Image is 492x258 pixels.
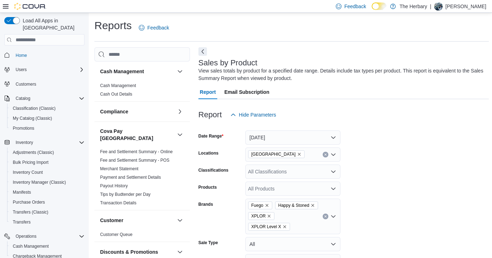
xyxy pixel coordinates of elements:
[267,214,271,218] button: Remove XPLOR from selection in this group
[251,213,266,220] span: XPLOR
[94,18,132,33] h1: Reports
[7,217,87,227] button: Transfers
[100,217,174,224] button: Customer
[100,128,174,142] button: Cova Pay [GEOGRAPHIC_DATA]
[16,81,36,87] span: Customers
[10,124,84,133] span: Promotions
[10,188,84,197] span: Manifests
[100,91,132,97] span: Cash Out Details
[10,104,84,113] span: Classification (Classic)
[265,203,269,208] button: Remove Fuego from selection in this group
[100,248,174,256] button: Discounts & Promotions
[248,201,272,209] span: Fuego
[176,130,184,139] button: Cova Pay [GEOGRAPHIC_DATA]
[13,50,84,59] span: Home
[10,208,84,216] span: Transfers (Classic)
[311,203,315,208] button: Remove Happy & Stoned from selection in this group
[198,47,207,56] button: Next
[13,94,33,103] button: Catalog
[434,2,443,11] div: Brandon Eddie
[344,3,366,10] span: Feedback
[176,248,184,256] button: Discounts & Promotions
[7,207,87,217] button: Transfers (Classic)
[100,192,151,197] span: Tips by Budtender per Day
[13,160,49,165] span: Bulk Pricing Import
[100,175,161,180] a: Payment and Settlement Details
[100,192,151,197] a: Tips by Budtender per Day
[13,115,52,121] span: My Catalog (Classic)
[100,200,136,205] a: Transaction Details
[372,2,387,10] input: Dark Mode
[13,80,84,88] span: Customers
[7,113,87,123] button: My Catalog (Classic)
[1,65,87,75] button: Users
[323,214,328,219] button: Clear input
[13,80,39,88] a: Customers
[13,232,84,241] span: Operations
[13,219,31,225] span: Transfers
[1,231,87,241] button: Operations
[100,149,173,155] span: Fee and Settlement Summary - Online
[94,147,190,210] div: Cova Pay [GEOGRAPHIC_DATA]
[10,124,37,133] a: Promotions
[10,178,84,187] span: Inventory Manager (Classic)
[7,157,87,167] button: Bulk Pricing Import
[10,218,84,226] span: Transfers
[198,150,219,156] label: Locations
[13,232,39,241] button: Operations
[278,202,309,209] span: Happy & Stoned
[100,157,169,163] span: Fee and Settlement Summary - POS
[13,243,49,249] span: Cash Management
[275,201,318,209] span: Happy & Stoned
[176,107,184,116] button: Compliance
[323,152,328,157] button: Clear input
[13,94,84,103] span: Catalog
[1,138,87,147] button: Inventory
[13,65,29,74] button: Users
[100,217,123,224] h3: Customer
[13,199,45,205] span: Purchase Orders
[13,150,54,155] span: Adjustments (Classic)
[248,223,290,231] span: XPLOR Level X
[10,104,59,113] a: Classification (Classic)
[200,85,216,99] span: Report
[94,81,190,101] div: Cash Management
[330,169,336,174] button: Open list of options
[198,59,257,67] h3: Sales by Product
[245,130,340,145] button: [DATE]
[198,240,218,246] label: Sale Type
[13,189,31,195] span: Manifests
[176,67,184,76] button: Cash Management
[20,17,84,31] span: Load All Apps in [GEOGRAPHIC_DATA]
[10,158,84,167] span: Bulk Pricing Import
[10,178,69,187] a: Inventory Manager (Classic)
[13,51,30,60] a: Home
[7,123,87,133] button: Promotions
[13,106,56,111] span: Classification (Classic)
[445,2,486,11] p: [PERSON_NAME]
[1,93,87,103] button: Catalog
[399,2,427,11] p: The Herbary
[7,147,87,157] button: Adjustments (Classic)
[100,183,128,189] span: Payout History
[10,114,55,123] a: My Catalog (Classic)
[10,148,57,157] a: Adjustments (Classic)
[248,212,275,220] span: XPLOR
[100,166,138,172] span: Merchant Statement
[100,108,128,115] h3: Compliance
[198,111,222,119] h3: Report
[16,140,33,145] span: Inventory
[13,65,84,74] span: Users
[16,96,30,101] span: Catalog
[330,152,336,157] button: Open list of options
[94,230,190,242] div: Customer
[283,225,287,229] button: Remove XPLOR Level X from selection in this group
[1,79,87,89] button: Customers
[430,2,431,11] p: |
[13,170,43,175] span: Inventory Count
[10,148,84,157] span: Adjustments (Classic)
[330,186,336,192] button: Open list of options
[251,151,296,158] span: [GEOGRAPHIC_DATA]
